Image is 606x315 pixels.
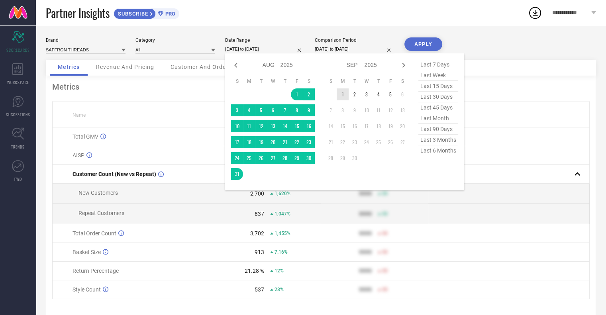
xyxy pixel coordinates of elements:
span: 50 [382,249,388,255]
td: Sat Sep 13 2025 [396,104,408,116]
span: 12% [275,268,284,274]
span: last 15 days [418,81,458,92]
th: Friday [291,78,303,84]
span: last 6 months [418,145,458,156]
div: Open download list [528,6,542,20]
div: Previous month [231,61,241,70]
span: 1,455% [275,231,290,236]
span: last week [418,70,458,81]
th: Thursday [279,78,291,84]
th: Wednesday [267,78,279,84]
td: Mon Sep 22 2025 [337,136,349,148]
td: Wed Aug 06 2025 [267,104,279,116]
th: Saturday [303,78,315,84]
span: 50 [382,231,388,236]
td: Mon Aug 11 2025 [243,120,255,132]
td: Tue Sep 16 2025 [349,120,361,132]
td: Sat Sep 27 2025 [396,136,408,148]
input: Select comparison period [315,45,394,53]
td: Sun Aug 03 2025 [231,104,243,116]
td: Tue Aug 26 2025 [255,152,267,164]
div: Metrics [52,82,590,92]
td: Tue Sep 09 2025 [349,104,361,116]
td: Sun Aug 10 2025 [231,120,243,132]
span: Customer And Orders [171,64,231,70]
span: 50 [382,268,388,274]
td: Sat Aug 23 2025 [303,136,315,148]
span: last month [418,113,458,124]
span: Basket Size [73,249,101,255]
td: Sun Sep 14 2025 [325,120,337,132]
td: Tue Aug 12 2025 [255,120,267,132]
td: Sat Sep 20 2025 [396,120,408,132]
td: Wed Sep 10 2025 [361,104,373,116]
td: Wed Aug 20 2025 [267,136,279,148]
span: 7.16% [275,249,288,255]
td: Sat Sep 06 2025 [396,88,408,100]
span: Total GMV [73,133,98,140]
span: last 30 days [418,92,458,102]
td: Mon Aug 18 2025 [243,136,255,148]
span: last 45 days [418,102,458,113]
th: Friday [384,78,396,84]
span: Total Order Count [73,230,116,237]
td: Fri Sep 26 2025 [384,136,396,148]
span: Metrics [58,64,80,70]
div: 913 [255,249,264,255]
div: 837 [255,211,264,217]
td: Fri Sep 12 2025 [384,104,396,116]
span: last 7 days [418,59,458,70]
td: Mon Sep 08 2025 [337,104,349,116]
td: Mon Aug 25 2025 [243,152,255,164]
td: Fri Aug 29 2025 [291,152,303,164]
span: Customer Count (New vs Repeat) [73,171,156,177]
td: Sat Aug 02 2025 [303,88,315,100]
td: Sat Aug 09 2025 [303,104,315,116]
span: Partner Insights [46,5,110,21]
td: Fri Aug 15 2025 [291,120,303,132]
span: 50 [382,191,388,196]
input: Select date range [225,45,305,53]
span: 1,047% [275,211,290,217]
td: Thu Aug 07 2025 [279,104,291,116]
div: 21.28 % [245,268,264,274]
td: Tue Sep 23 2025 [349,136,361,148]
td: Fri Sep 05 2025 [384,88,396,100]
span: 50 [382,287,388,292]
td: Wed Sep 24 2025 [361,136,373,148]
td: Wed Sep 03 2025 [361,88,373,100]
td: Sun Aug 24 2025 [231,152,243,164]
td: Tue Aug 05 2025 [255,104,267,116]
a: SUBSCRIBEPRO [114,6,179,19]
th: Thursday [373,78,384,84]
td: Fri Aug 22 2025 [291,136,303,148]
span: SCORECARDS [6,47,30,53]
div: 3,702 [250,230,264,237]
div: 9999 [359,286,372,293]
td: Fri Aug 01 2025 [291,88,303,100]
span: 1,620% [275,191,290,196]
span: last 3 months [418,135,458,145]
td: Thu Sep 25 2025 [373,136,384,148]
th: Sunday [325,78,337,84]
div: Next month [399,61,408,70]
td: Tue Sep 02 2025 [349,88,361,100]
td: Sun Sep 07 2025 [325,104,337,116]
span: SUBSCRIBE [114,11,150,17]
th: Monday [337,78,349,84]
td: Mon Aug 04 2025 [243,104,255,116]
td: Thu Sep 04 2025 [373,88,384,100]
td: Sun Sep 28 2025 [325,152,337,164]
td: Thu Sep 11 2025 [373,104,384,116]
div: 9999 [359,211,372,217]
td: Thu Aug 21 2025 [279,136,291,148]
td: Thu Aug 28 2025 [279,152,291,164]
div: Date Range [225,37,305,43]
td: Wed Aug 27 2025 [267,152,279,164]
div: 9999 [359,249,372,255]
td: Sun Sep 21 2025 [325,136,337,148]
td: Sat Aug 16 2025 [303,120,315,132]
div: Brand [46,37,126,43]
div: 2,700 [250,190,264,197]
td: Sun Aug 31 2025 [231,168,243,180]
